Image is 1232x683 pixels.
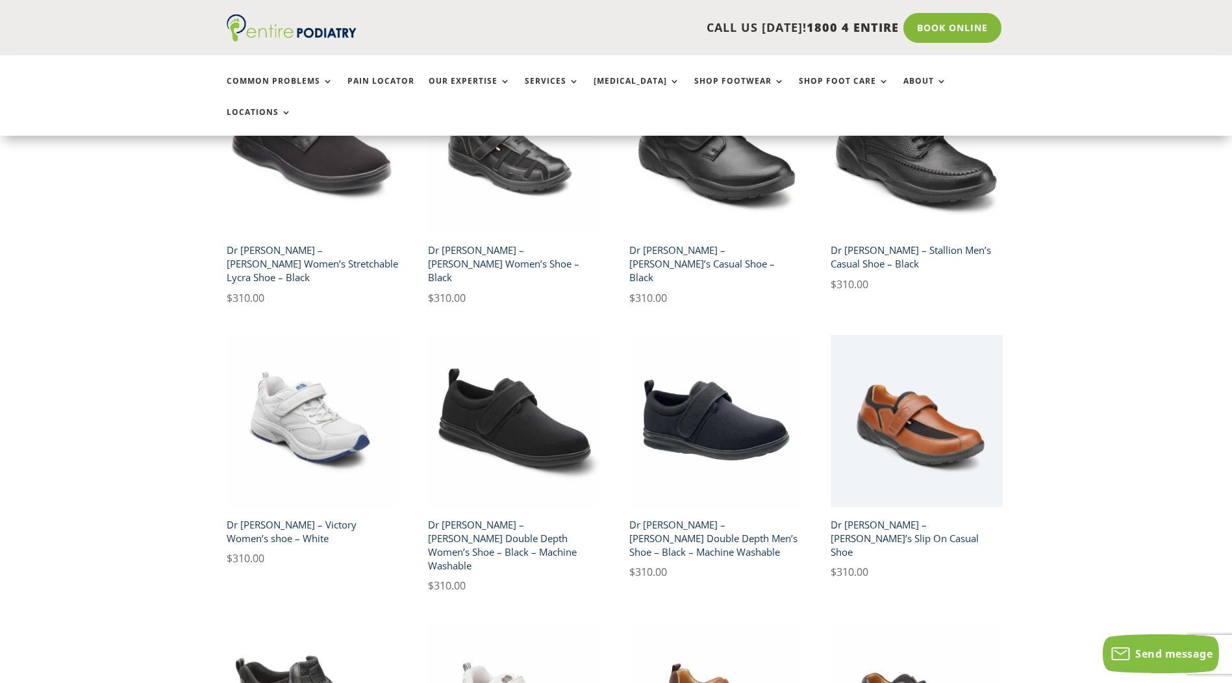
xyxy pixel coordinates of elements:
[903,13,1001,43] a: Book Online
[227,335,399,507] img: Dr Comfort Victory Women's Athletic Shoe White Velcro
[629,291,635,305] span: $
[428,335,600,594] a: Dr Comfort Marla Women's Shoe BlackDr [PERSON_NAME] – [PERSON_NAME] Double Depth Women’s Shoe – B...
[629,61,801,233] img: dr comfort william mens casual diabetic shoe black
[227,335,399,567] a: Dr Comfort Victory Women's Athletic Shoe White VelcroDr [PERSON_NAME] – Victory Women’s shoe – Wh...
[831,277,836,292] span: $
[428,291,466,305] bdi: 310.00
[428,335,600,507] img: Dr Comfort Marla Women's Shoe Black
[831,565,868,579] bdi: 310.00
[428,578,466,593] bdi: 310.00
[629,513,801,564] h2: Dr [PERSON_NAME] – [PERSON_NAME] Double Depth Men’s Shoe – Black – Machine Washable
[594,77,680,105] a: [MEDICAL_DATA]
[831,335,1003,580] a: Dr Comfort Douglas Mens Slip On Casual Shoe - Chestnut Colour - Angle ViewDr [PERSON_NAME] – [PER...
[831,61,1003,233] img: Dr Comfort Stallion Mens Casual Shoe Black
[831,277,868,292] bdi: 310.00
[831,335,1003,507] img: Dr Comfort Douglas Mens Slip On Casual Shoe - Chestnut Colour - Angle View
[407,19,899,36] p: CALL US [DATE]!
[629,291,667,305] bdi: 310.00
[831,239,1003,276] h2: Dr [PERSON_NAME] – Stallion Men’s Casual Shoe – Black
[694,77,785,105] a: Shop Footwear
[831,565,836,579] span: $
[629,335,801,507] img: Dr Comfort Carter Men's double depth shoe black
[1103,634,1219,673] button: Send message
[629,239,801,290] h2: Dr [PERSON_NAME] – [PERSON_NAME]’s Casual Shoe – Black
[1135,647,1213,661] span: Send message
[428,61,600,233] img: Dr Comfort Betty Women's Shoe Black
[227,31,357,44] a: Entire Podiatry
[227,14,357,42] img: logo (1)
[903,77,947,105] a: About
[525,77,579,105] a: Services
[629,565,667,579] bdi: 310.00
[227,551,233,565] span: $
[799,77,889,105] a: Shop Foot Care
[227,513,399,550] h2: Dr [PERSON_NAME] – Victory Women’s shoe – White
[831,61,1003,293] a: Dr Comfort Stallion Mens Casual Shoe BlackDr [PERSON_NAME] – Stallion Men’s Casual Shoe – Black $...
[227,77,333,105] a: Common Problems
[428,291,434,305] span: $
[429,77,510,105] a: Our Expertise
[807,19,899,35] span: 1800 4 ENTIRE
[227,239,399,290] h2: Dr [PERSON_NAME] – [PERSON_NAME] Women’s Stretchable Lycra Shoe – Black
[227,291,264,305] bdi: 310.00
[428,578,434,593] span: $
[227,291,233,305] span: $
[428,239,600,290] h2: Dr [PERSON_NAME] – [PERSON_NAME] Women’s Shoe – Black
[227,61,399,306] a: Dr Comfort Annie Women's Casual Shoe blackDr [PERSON_NAME] – [PERSON_NAME] Women’s Stretchable Ly...
[428,513,600,577] h2: Dr [PERSON_NAME] – [PERSON_NAME] Double Depth Women’s Shoe – Black – Machine Washable
[347,77,414,105] a: Pain Locator
[629,565,635,579] span: $
[227,61,399,233] img: Dr Comfort Annie Women's Casual Shoe black
[629,335,801,580] a: Dr Comfort Carter Men's double depth shoe blackDr [PERSON_NAME] – [PERSON_NAME] Double Depth Men’...
[227,108,292,136] a: Locations
[227,551,264,565] bdi: 310.00
[831,513,1003,564] h2: Dr [PERSON_NAME] – [PERSON_NAME]’s Slip On Casual Shoe
[428,61,600,306] a: Dr Comfort Betty Women's Shoe BlackDr [PERSON_NAME] – [PERSON_NAME] Women’s Shoe – Black $310.00
[629,61,801,306] a: dr comfort william mens casual diabetic shoe blackDr [PERSON_NAME] – [PERSON_NAME]’s Casual Shoe ...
